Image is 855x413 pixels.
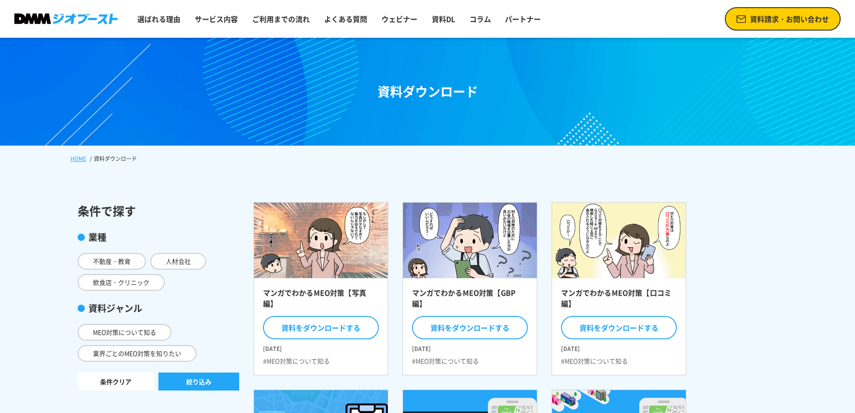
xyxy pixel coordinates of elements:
[78,231,239,244] div: 業種
[428,10,459,28] a: 資料DL
[158,373,239,391] button: 絞り込み
[377,82,478,101] h1: 資料ダウンロード
[150,253,206,270] span: 人材会社
[263,341,379,353] time: [DATE]
[403,202,537,375] a: マンガでわかるMEO対策【GBP編】 資料をダウンロードする [DATE] #MEO対策について知る
[249,10,313,28] a: ご利用までの流れ
[78,202,239,220] div: 条件で探す
[134,10,184,28] a: 選ばれる理由
[78,324,171,341] span: MEO対策について知る
[78,274,165,291] span: 飲食店・クリニック
[412,316,528,339] button: 資料をダウンロードする
[78,302,239,315] div: 資料ジャンル
[725,7,841,31] a: 資料請求・お問い合わせ
[412,341,528,353] time: [DATE]
[78,345,197,362] span: 業界ごとのMEO対策を知りたい
[263,356,330,366] li: #MEO対策について知る
[552,202,686,375] a: マンガでわかるMEO対策【口コミ編】 資料をダウンロードする [DATE] #MEO対策について知る
[263,287,379,314] h2: マンガでわかるMEO対策【写真編】
[320,10,371,28] a: よくある質問
[412,356,479,366] li: #MEO対策について知る
[263,316,379,339] button: 資料をダウンロードする
[78,253,146,270] span: 不動産・教育
[561,341,677,353] time: [DATE]
[14,13,118,25] img: DMMジオブースト
[466,10,495,28] a: コラム
[561,316,677,339] button: 資料をダウンロードする
[378,10,421,28] a: ウェビナー
[561,356,628,366] li: #MEO対策について知る
[191,10,241,28] a: サービス内容
[254,202,388,375] a: マンガでわかるMEO対策【写真編】 資料をダウンロードする [DATE] #MEO対策について知る
[750,13,829,24] span: 資料請求・お問い合わせ
[501,10,544,28] a: パートナー
[78,373,154,391] a: 条件クリア
[70,155,86,163] a: HOME
[412,287,528,314] h2: マンガでわかるMEO対策【GBP編】
[561,287,677,314] h2: マンガでわかるMEO対策【口コミ編】
[88,155,139,163] li: 資料ダウンロード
